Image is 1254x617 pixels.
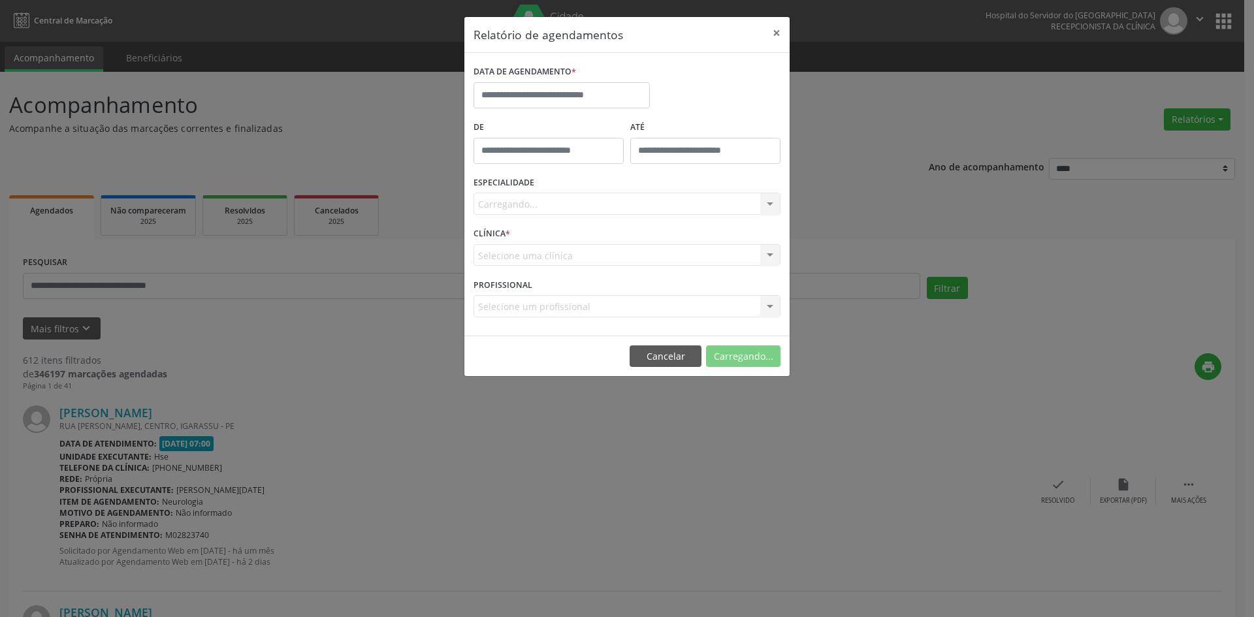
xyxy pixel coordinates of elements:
button: Cancelar [630,345,701,368]
label: PROFISSIONAL [474,275,532,295]
label: CLÍNICA [474,224,510,244]
label: ATÉ [630,118,780,138]
label: ESPECIALIDADE [474,173,534,193]
button: Close [764,17,790,49]
label: DATA DE AGENDAMENTO [474,62,576,82]
h5: Relatório de agendamentos [474,26,623,43]
button: Carregando... [706,345,780,368]
label: De [474,118,624,138]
